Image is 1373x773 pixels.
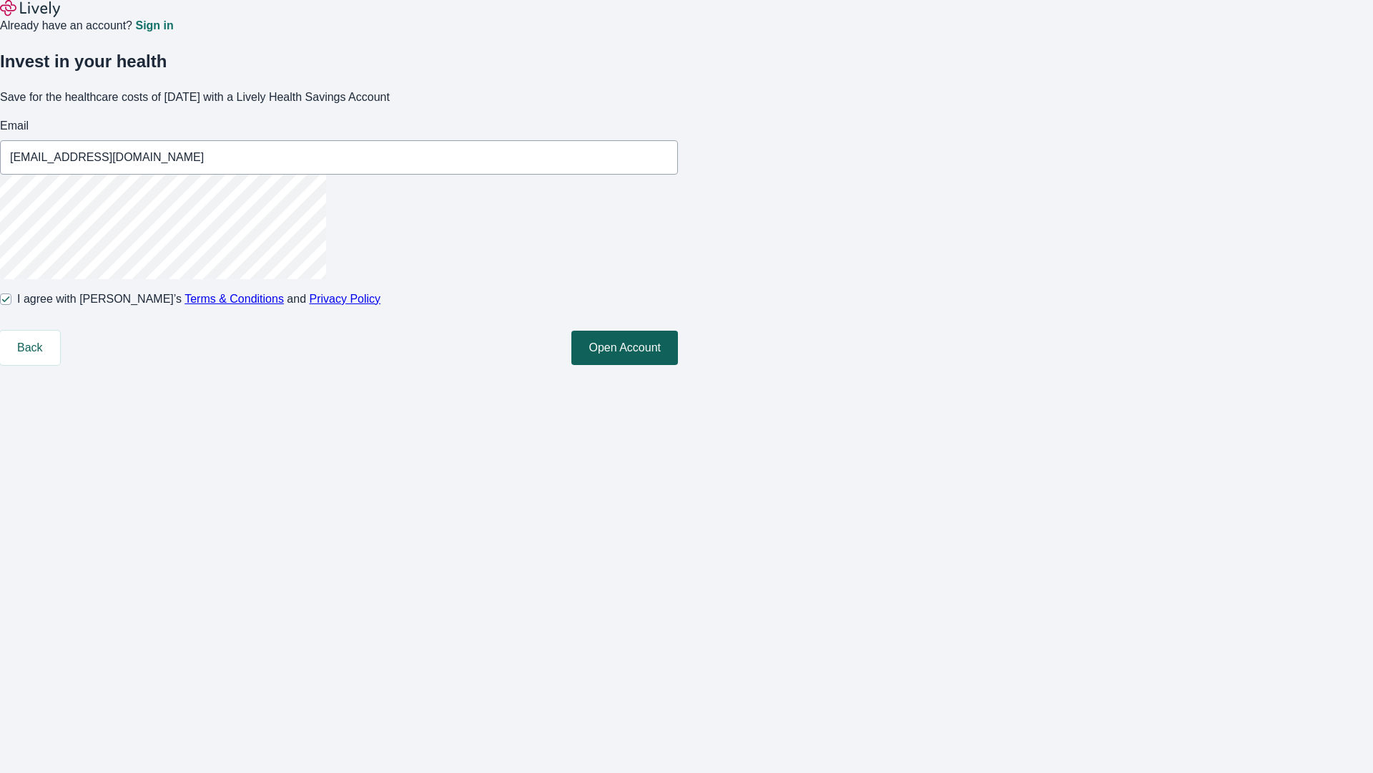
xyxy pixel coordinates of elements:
[135,20,173,31] a: Sign in
[571,331,678,365] button: Open Account
[17,291,380,308] span: I agree with [PERSON_NAME]’s and
[310,293,381,305] a: Privacy Policy
[184,293,284,305] a: Terms & Conditions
